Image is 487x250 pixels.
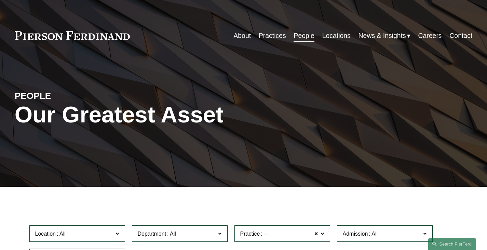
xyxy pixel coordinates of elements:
[240,231,260,237] span: Practice
[233,29,251,42] a: About
[263,229,321,238] span: [GEOGRAPHIC_DATA]
[428,238,476,250] a: Search this site
[15,90,129,102] h4: PEOPLE
[343,231,368,237] span: Admission
[138,231,166,237] span: Department
[449,29,472,42] a: Contact
[294,29,314,42] a: People
[322,29,351,42] a: Locations
[418,29,442,42] a: Careers
[15,102,320,128] h1: Our Greatest Asset
[359,29,410,42] a: folder dropdown
[359,30,406,42] span: News & Insights
[35,231,56,237] span: Location
[259,29,286,42] a: Practices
